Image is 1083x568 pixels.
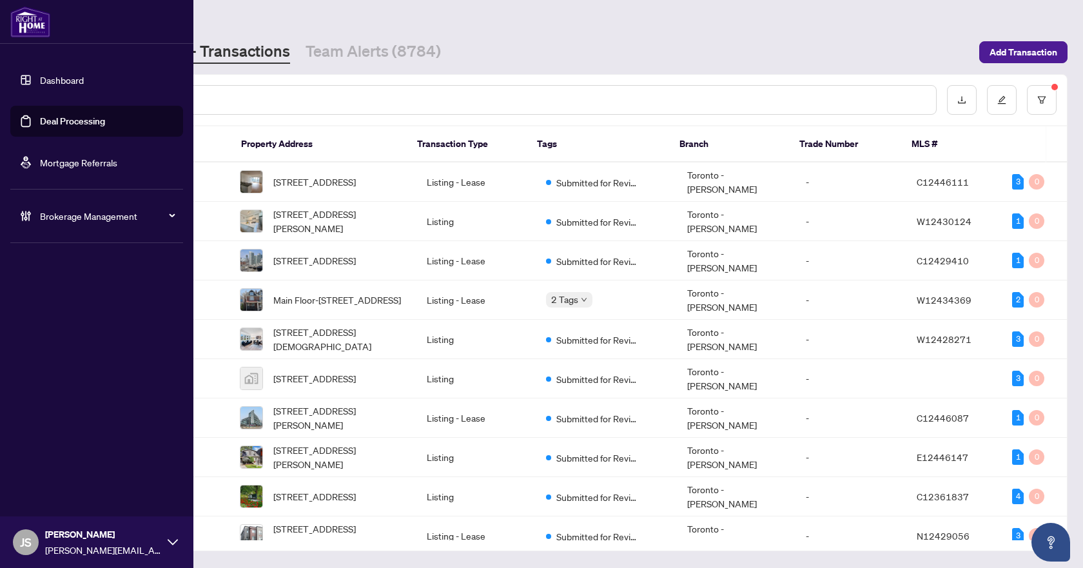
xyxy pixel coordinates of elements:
[917,294,971,306] span: W12434369
[1029,528,1044,544] div: 0
[917,255,969,266] span: C12429410
[45,543,161,557] span: [PERSON_NAME][EMAIL_ADDRESS][DOMAIN_NAME]
[669,126,789,162] th: Branch
[416,359,536,398] td: Listing
[1029,489,1044,504] div: 0
[416,516,536,556] td: Listing - Lease
[10,6,50,37] img: logo
[240,250,262,271] img: thumbnail-img
[416,202,536,241] td: Listing
[240,289,262,311] img: thumbnail-img
[273,371,356,386] span: [STREET_ADDRESS]
[240,210,262,232] img: thumbnail-img
[581,297,587,303] span: down
[1012,331,1024,347] div: 3
[795,162,906,202] td: -
[1012,528,1024,544] div: 3
[527,126,669,162] th: Tags
[947,85,977,115] button: download
[677,398,796,438] td: Toronto - [PERSON_NAME]
[40,209,174,223] span: Brokerage Management
[240,171,262,193] img: thumbnail-img
[987,85,1017,115] button: edit
[416,398,536,438] td: Listing - Lease
[917,215,971,227] span: W12430124
[240,328,262,350] img: thumbnail-img
[917,451,968,463] span: E12446147
[990,42,1057,63] span: Add Transaction
[1012,174,1024,190] div: 3
[1029,253,1044,268] div: 0
[416,280,536,320] td: Listing - Lease
[273,522,406,550] span: [STREET_ADDRESS][PERSON_NAME][PERSON_NAME]
[556,333,640,347] span: Submitted for Review
[416,162,536,202] td: Listing - Lease
[273,175,356,189] span: [STREET_ADDRESS]
[1012,410,1024,426] div: 1
[1029,371,1044,386] div: 0
[1031,523,1070,562] button: Open asap
[795,516,906,556] td: -
[917,491,969,502] span: C12361837
[273,443,406,471] span: [STREET_ADDRESS][PERSON_NAME]
[556,372,640,386] span: Submitted for Review
[795,320,906,359] td: -
[1012,371,1024,386] div: 3
[273,404,406,432] span: [STREET_ADDRESS][PERSON_NAME]
[1012,213,1024,229] div: 1
[240,525,262,547] img: thumbnail-img
[556,411,640,426] span: Submitted for Review
[979,41,1068,63] button: Add Transaction
[1029,331,1044,347] div: 0
[40,157,117,168] a: Mortgage Referrals
[917,176,969,188] span: C12446111
[795,438,906,477] td: -
[240,446,262,468] img: thumbnail-img
[416,477,536,516] td: Listing
[556,490,640,504] span: Submitted for Review
[1027,85,1057,115] button: filter
[1029,410,1044,426] div: 0
[677,438,796,477] td: Toronto - [PERSON_NAME]
[416,438,536,477] td: Listing
[795,241,906,280] td: -
[677,162,796,202] td: Toronto - [PERSON_NAME]
[795,202,906,241] td: -
[556,254,640,268] span: Submitted for Review
[1029,174,1044,190] div: 0
[240,485,262,507] img: thumbnail-img
[917,412,969,424] span: C12446087
[273,489,356,504] span: [STREET_ADDRESS]
[917,530,970,542] span: N12429056
[795,359,906,398] td: -
[677,202,796,241] td: Toronto - [PERSON_NAME]
[556,451,640,465] span: Submitted for Review
[306,41,441,64] a: Team Alerts (8784)
[917,333,971,345] span: W12428271
[795,477,906,516] td: -
[677,241,796,280] td: Toronto - [PERSON_NAME]
[45,527,161,542] span: [PERSON_NAME]
[1012,489,1024,504] div: 4
[677,516,796,556] td: Toronto - [PERSON_NAME]
[20,533,32,551] span: JS
[677,477,796,516] td: Toronto - [PERSON_NAME]
[556,529,640,544] span: Submitted for Review
[551,292,578,307] span: 2 Tags
[789,126,901,162] th: Trade Number
[407,126,527,162] th: Transaction Type
[273,253,356,268] span: [STREET_ADDRESS]
[273,207,406,235] span: [STREET_ADDRESS][PERSON_NAME]
[556,175,640,190] span: Submitted for Review
[416,320,536,359] td: Listing
[416,241,536,280] td: Listing - Lease
[240,367,262,389] img: thumbnail-img
[231,126,407,162] th: Property Address
[273,293,401,307] span: Main Floor-[STREET_ADDRESS]
[1012,449,1024,465] div: 1
[40,74,84,86] a: Dashboard
[677,280,796,320] td: Toronto - [PERSON_NAME]
[1012,292,1024,308] div: 2
[677,320,796,359] td: Toronto - [PERSON_NAME]
[901,126,997,162] th: MLS #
